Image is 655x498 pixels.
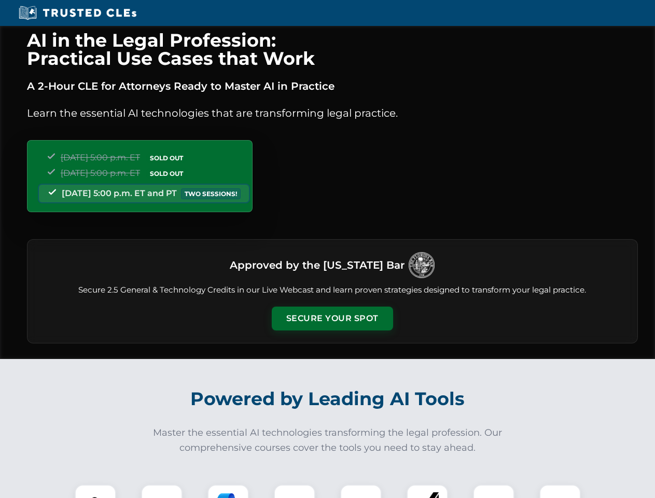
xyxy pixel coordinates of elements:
img: Logo [409,252,435,278]
h3: Approved by the [US_STATE] Bar [230,256,405,274]
p: Master the essential AI technologies transforming the legal profession. Our comprehensive courses... [146,425,509,455]
span: SOLD OUT [146,153,187,163]
button: Secure Your Spot [272,307,393,330]
span: [DATE] 5:00 p.m. ET [61,153,140,162]
p: Secure 2.5 General & Technology Credits in our Live Webcast and learn proven strategies designed ... [40,284,625,296]
span: [DATE] 5:00 p.m. ET [61,168,140,178]
p: Learn the essential AI technologies that are transforming legal practice. [27,105,638,121]
h1: AI in the Legal Profession: Practical Use Cases that Work [27,31,638,67]
span: SOLD OUT [146,168,187,179]
h2: Powered by Leading AI Tools [40,381,615,417]
p: A 2-Hour CLE for Attorneys Ready to Master AI in Practice [27,78,638,94]
img: Trusted CLEs [16,5,140,21]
